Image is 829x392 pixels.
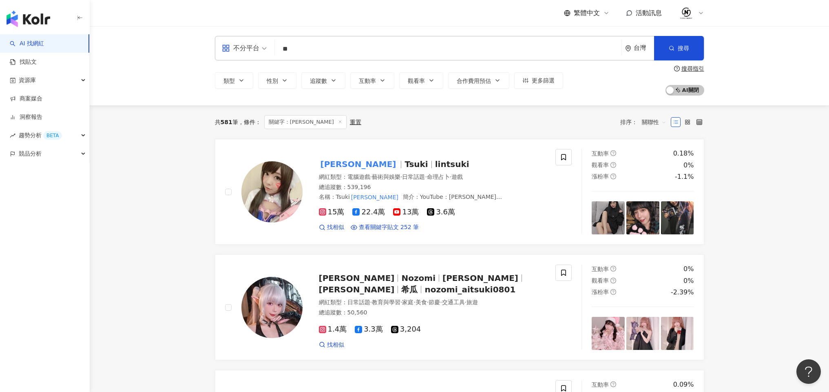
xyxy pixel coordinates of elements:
[264,115,347,129] span: 關鍵字：[PERSON_NAME]
[429,299,440,305] span: 節慶
[592,266,609,272] span: 互動率
[636,9,662,17] span: 活動訊息
[319,208,345,216] span: 15萬
[626,317,659,350] img: post-image
[427,174,450,180] span: 命理占卜
[401,273,436,283] span: Nozomi
[405,159,428,169] span: Tsuki
[610,278,616,283] span: question-circle
[400,174,402,180] span: ·
[466,299,478,305] span: 旅遊
[10,133,15,138] span: rise
[661,201,694,234] img: post-image
[372,174,400,180] span: 藝術與娛樂
[592,162,609,168] span: 觀看率
[592,150,609,157] span: 互動率
[301,72,345,89] button: 追蹤數
[673,149,694,158] div: 0.18%
[319,285,395,294] span: [PERSON_NAME]
[532,77,555,84] span: 更多篩選
[267,78,278,84] span: 性別
[465,299,466,305] span: ·
[355,325,383,334] span: 3.3萬
[319,200,369,209] mark: [PERSON_NAME]
[10,58,37,66] a: 找貼文
[319,341,344,349] a: 找相似
[400,299,402,305] span: ·
[413,299,415,305] span: ·
[10,95,42,103] a: 商案媒合
[352,208,385,216] span: 22.4萬
[215,119,238,125] div: 共 筆
[359,223,419,232] span: 查看關鍵字貼文 252 筆
[370,299,372,305] span: ·
[671,288,694,297] div: -2.39%
[679,5,694,21] img: 02.jpeg
[347,299,370,305] span: 日常話題
[442,299,465,305] span: 交通工具
[319,325,347,334] span: 1.4萬
[347,174,370,180] span: 電腦遊戲
[319,173,546,181] div: 網紅類型 ：
[610,174,616,179] span: question-circle
[610,289,616,295] span: question-circle
[215,72,253,89] button: 類型
[620,116,671,129] div: 排序：
[19,71,36,89] span: 資源庫
[221,119,232,125] span: 581
[241,161,303,223] img: KOL Avatar
[319,298,546,307] div: 網紅類型 ：
[610,266,616,272] span: question-circle
[391,325,421,334] span: 3,204
[319,194,400,200] span: 名稱 ：
[683,161,694,170] div: 0%
[350,72,394,89] button: 互動率
[19,126,62,145] span: 趨勢分析
[427,208,455,216] span: 3.6萬
[654,36,704,60] button: 搜尋
[683,276,694,285] div: 0%
[450,174,451,180] span: ·
[222,44,230,52] span: appstore
[457,78,491,84] span: 合作費用預估
[674,66,680,71] span: question-circle
[448,72,509,89] button: 合作費用預估
[440,299,442,305] span: ·
[625,45,631,51] span: environment
[370,174,372,180] span: ·
[683,265,694,274] div: 0%
[796,359,821,384] iframe: Help Scout Beacon - Open
[402,299,413,305] span: 家庭
[678,45,689,51] span: 搜尋
[592,201,625,234] img: post-image
[350,119,361,125] div: 重置
[574,9,600,18] span: 繁體中文
[451,174,463,180] span: 遊戲
[327,223,344,232] span: 找相似
[351,223,419,232] a: 查看關鍵字貼文 252 筆
[634,45,654,51] div: 台灣
[408,78,425,84] span: 觀看率
[425,174,427,180] span: ·
[592,277,609,284] span: 觀看率
[10,113,42,121] a: 洞察報告
[10,40,44,48] a: searchAI 找網紅
[319,183,546,192] div: 總追蹤數 ： 539,196
[319,223,344,232] a: 找相似
[416,299,427,305] span: 美食
[592,173,609,180] span: 漲粉率
[673,380,694,389] div: 0.09%
[393,208,419,216] span: 13萬
[238,119,261,125] span: 條件 ：
[223,78,235,84] span: 類型
[319,273,395,283] span: [PERSON_NAME]
[372,299,400,305] span: 教育與學習
[610,150,616,156] span: question-circle
[681,65,704,72] div: 搜尋指引
[661,317,694,350] img: post-image
[336,194,350,200] span: Tsuki
[642,116,666,129] span: 關聯性
[626,201,659,234] img: post-image
[43,131,62,140] div: BETA
[350,193,400,202] mark: [PERSON_NAME]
